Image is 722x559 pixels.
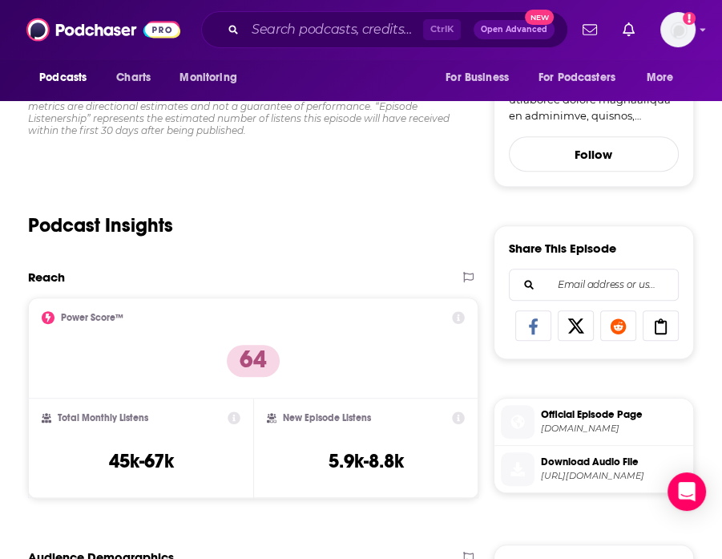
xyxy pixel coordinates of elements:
a: Show notifications dropdown [616,16,641,43]
a: Charts [106,63,160,93]
button: open menu [635,63,694,93]
h2: Total Monthly Listens [58,412,148,423]
div: Search followers [509,269,679,301]
h3: 5.9k-8.8k [329,449,404,473]
h3: Share This Episode [509,241,616,256]
a: Share on Reddit [600,310,636,341]
span: Monitoring [179,67,236,89]
a: Show notifications dropdown [576,16,603,43]
h2: Podcast Insights [28,213,173,237]
span: For Podcasters [538,67,615,89]
button: open menu [434,63,529,93]
button: open menu [528,63,639,93]
button: open menu [168,63,257,93]
span: New [525,10,554,25]
span: drstephanieestima.com [541,423,687,435]
a: Share on X/Twitter [558,310,594,341]
h3: 45k-67k [109,449,174,473]
button: open menu [28,63,107,93]
span: Ctrl K [423,19,461,40]
h2: Power Score™ [61,312,123,323]
span: More [647,67,674,89]
h2: Reach [28,269,65,285]
img: Podchaser - Follow, Share and Rate Podcasts [26,14,180,45]
button: Show profile menu [660,12,696,47]
button: Open AdvancedNew [474,20,555,39]
h2: New Episode Listens [283,412,371,423]
span: Podcasts [39,67,87,89]
a: Download Audio File[URL][DOMAIN_NAME] [501,452,687,486]
div: * Podchaser estimates a podcast’s reach using real data from millions of devices. These metrics a... [28,88,478,136]
button: Follow [509,136,679,172]
span: For Business [446,67,509,89]
a: Official Episode Page[DOMAIN_NAME] [501,405,687,439]
span: Download Audio File [541,455,687,469]
span: Open Advanced [481,26,547,34]
span: Official Episode Page [541,407,687,422]
span: Logged in as nicole.koremenos [660,12,696,47]
div: Open Intercom Messenger [668,472,706,511]
span: https://locator.simplecastcdn.com/7aa78ca8-113d-41a1-802c-34ee5ceb5ccf/fa8382d1-220b-46dc-83fc-d8... [541,470,687,482]
input: Email address or username... [522,269,665,300]
svg: Add a profile image [683,12,696,25]
span: Charts [116,67,151,89]
p: 64 [227,345,280,377]
img: User Profile [660,12,696,47]
div: Search podcasts, credits, & more... [201,11,568,48]
a: Copy Link [643,310,679,341]
input: Search podcasts, credits, & more... [245,17,423,43]
a: Share on Facebook [515,310,551,341]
